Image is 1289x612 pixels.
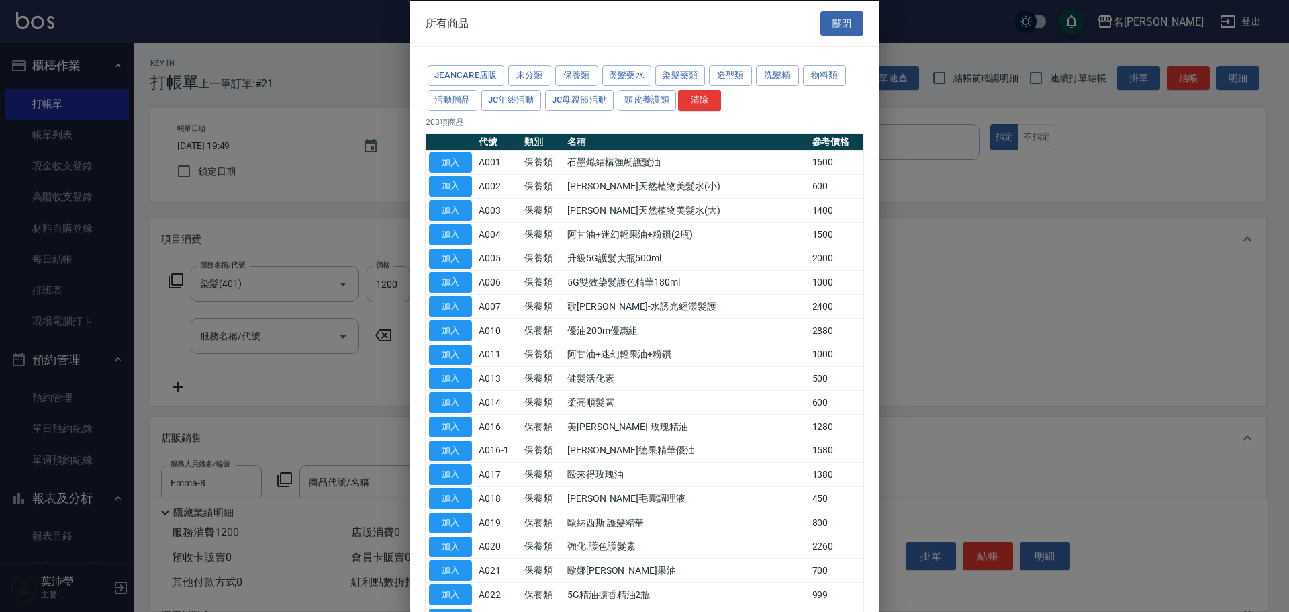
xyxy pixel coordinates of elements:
[809,222,863,247] td: 1500
[429,464,472,485] button: 加入
[678,89,721,110] button: 清除
[521,535,564,559] td: 保養類
[429,272,472,293] button: 加入
[429,392,472,413] button: 加入
[521,247,564,271] td: 保養類
[429,152,472,173] button: 加入
[809,414,863,439] td: 1280
[809,535,863,559] td: 2260
[564,343,809,367] td: 阿甘油+迷幻輕果油+粉鑽
[429,344,472,365] button: 加入
[618,89,676,110] button: 頭皮養護類
[809,270,863,294] td: 1000
[564,174,809,198] td: [PERSON_NAME]天然植物美髮水(小)
[428,65,504,86] button: JeanCare店販
[475,198,521,222] td: A003
[521,133,564,150] th: 類別
[508,65,551,86] button: 未分類
[564,222,809,247] td: 阿甘油+迷幻輕果油+粉鑽(2瓶)
[809,133,863,150] th: 參考價格
[429,248,472,269] button: 加入
[809,582,863,607] td: 999
[564,582,809,607] td: 5G精油擴香精油2瓶
[564,439,809,463] td: [PERSON_NAME]德果精華優油
[428,89,477,110] button: 活動贈品
[475,511,521,535] td: A019
[521,390,564,414] td: 保養類
[809,439,863,463] td: 1580
[809,318,863,343] td: 2880
[475,535,521,559] td: A020
[564,318,809,343] td: 優油200m優惠組
[521,343,564,367] td: 保養類
[809,150,863,175] td: 1600
[521,318,564,343] td: 保養類
[809,390,863,414] td: 600
[564,414,809,439] td: 美[PERSON_NAME]-玫瑰精油
[809,486,863,511] td: 450
[429,200,472,221] button: 加入
[521,462,564,486] td: 保養類
[809,558,863,582] td: 700
[564,198,809,222] td: [PERSON_NAME]天然植物美髮水(大)
[429,224,472,245] button: 加入
[809,366,863,390] td: 500
[429,176,472,197] button: 加入
[429,536,472,557] button: 加入
[820,11,863,36] button: 關閉
[429,488,472,509] button: 加入
[521,198,564,222] td: 保養類
[429,584,472,605] button: 加入
[521,150,564,175] td: 保養類
[521,511,564,535] td: 保養類
[564,133,809,150] th: 名稱
[709,65,752,86] button: 造型類
[475,462,521,486] td: A017
[521,486,564,511] td: 保養類
[809,462,863,486] td: 1380
[809,294,863,318] td: 2400
[564,486,809,511] td: [PERSON_NAME]毛囊調理液
[521,294,564,318] td: 保養類
[429,296,472,317] button: 加入
[475,174,521,198] td: A002
[809,343,863,367] td: 1000
[564,511,809,535] td: 歐納西斯 護髮精華
[655,65,705,86] button: 染髮藥類
[475,270,521,294] td: A006
[564,558,809,582] td: 歐娜[PERSON_NAME]果油
[564,366,809,390] td: 健髮活化素
[475,150,521,175] td: A001
[481,89,541,110] button: JC年終活動
[521,414,564,439] td: 保養類
[521,366,564,390] td: 保養類
[475,582,521,607] td: A022
[426,16,469,30] span: 所有商品
[429,320,472,341] button: 加入
[475,486,521,511] td: A018
[429,416,472,437] button: 加入
[475,222,521,247] td: A004
[521,558,564,582] td: 保養類
[475,414,521,439] td: A016
[521,174,564,198] td: 保養類
[475,390,521,414] td: A014
[564,390,809,414] td: 柔亮順髮露
[564,535,809,559] td: 強化.護色護髮素
[429,512,472,533] button: 加入
[426,116,863,128] p: 203 項商品
[475,366,521,390] td: A013
[429,368,472,389] button: 加入
[475,318,521,343] td: A010
[756,65,799,86] button: 洗髮精
[803,65,846,86] button: 物料類
[475,133,521,150] th: 代號
[429,440,472,461] button: 加入
[521,270,564,294] td: 保養類
[564,462,809,486] td: 毆來得玫瑰油
[545,89,614,110] button: JC母親節活動
[475,247,521,271] td: A005
[521,222,564,247] td: 保養類
[564,247,809,271] td: 升級5G護髮大瓶500ml
[564,270,809,294] td: 5G雙效染髮護色精華180ml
